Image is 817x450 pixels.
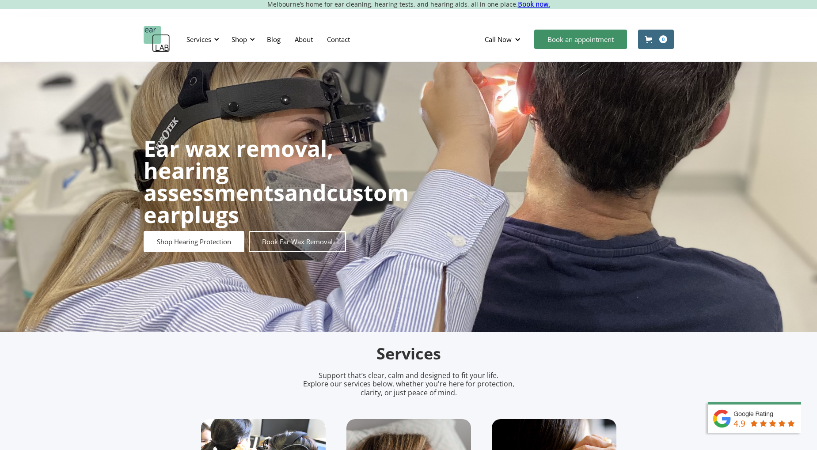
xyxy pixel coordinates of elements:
strong: custom earplugs [144,178,409,230]
a: home [144,26,170,53]
div: Services [181,26,222,53]
p: Support that’s clear, calm and designed to fit your life. Explore our services below, whether you... [292,371,526,397]
h1: and [144,137,409,226]
a: Open cart [638,30,674,49]
a: Book an appointment [534,30,627,49]
strong: Ear wax removal, hearing assessments [144,133,333,208]
a: Contact [320,26,357,52]
h2: Services [201,344,616,364]
a: About [288,26,320,52]
div: 0 [659,35,667,43]
div: Shop [232,35,247,44]
div: Call Now [485,35,512,44]
a: Shop Hearing Protection [144,231,244,252]
div: Call Now [478,26,530,53]
a: Book Ear Wax Removal [249,231,346,252]
a: Blog [260,26,288,52]
div: Shop [226,26,258,53]
div: Services [186,35,211,44]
